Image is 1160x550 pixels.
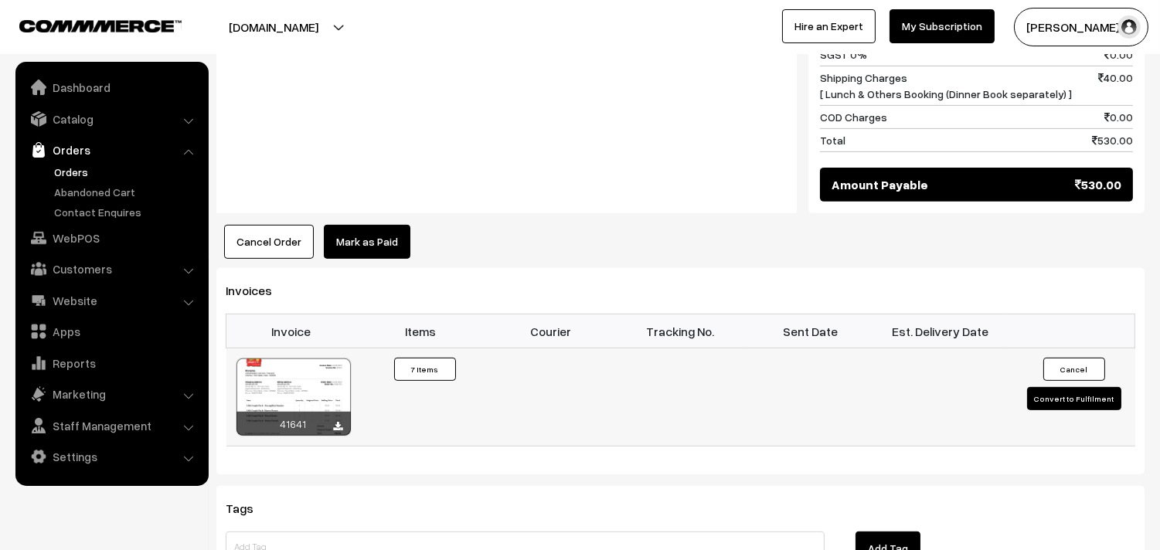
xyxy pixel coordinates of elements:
a: Dashboard [19,73,203,101]
span: 0.00 [1104,109,1133,125]
th: Invoice [226,314,356,348]
span: Tags [226,501,272,516]
span: 530.00 [1092,132,1133,148]
a: Catalog [19,105,203,133]
span: Amount Payable [832,175,928,194]
a: COMMMERCE [19,15,155,34]
a: Orders [50,164,203,180]
img: user [1117,15,1141,39]
th: Courier [486,314,616,348]
a: Apps [19,317,203,345]
a: Marketing [19,380,203,408]
a: Reports [19,349,203,377]
a: Website [19,287,203,314]
a: Staff Management [19,412,203,440]
button: 7 Items [394,358,456,381]
button: Cancel Order [224,225,314,259]
a: Customers [19,255,203,283]
a: Hire an Expert [782,9,876,43]
th: Tracking No. [616,314,746,348]
th: Sent Date [746,314,876,348]
a: Contact Enquires [50,204,203,220]
a: WebPOS [19,224,203,252]
span: 530.00 [1075,175,1121,194]
th: Items [356,314,486,348]
a: Orders [19,136,203,164]
span: 0.00 [1104,46,1133,63]
button: Cancel [1043,358,1105,381]
span: Invoices [226,283,291,298]
span: SGST 0% [820,46,867,63]
th: Est. Delivery Date [876,314,1005,348]
span: 40.00 [1098,70,1133,102]
span: COD Charges [820,109,887,125]
button: Convert to Fulfilment [1027,387,1121,410]
a: Settings [19,443,203,470]
span: Shipping Charges [ Lunch & Others Booking (Dinner Book separately) ] [820,70,1072,102]
button: [DOMAIN_NAME] [175,8,372,46]
span: Total [820,132,845,148]
a: Abandoned Cart [50,184,203,200]
img: COMMMERCE [19,20,182,32]
button: [PERSON_NAME] s… [1014,8,1148,46]
a: Mark as Paid [324,225,410,259]
a: My Subscription [890,9,995,43]
div: 41641 [236,412,351,436]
